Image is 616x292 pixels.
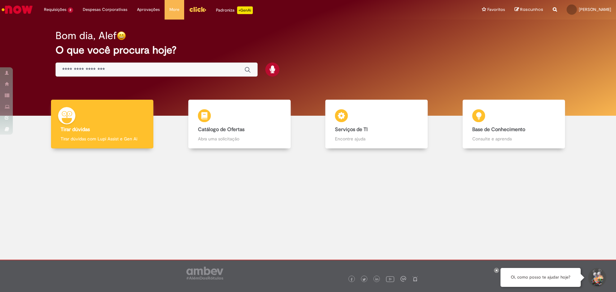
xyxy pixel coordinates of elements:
[375,278,379,281] img: logo_footer_linkedin.png
[386,275,394,283] img: logo_footer_youtube.png
[61,126,90,133] b: Tirar dúvidas
[83,6,127,13] span: Despesas Corporativas
[68,7,73,13] span: 2
[501,268,581,287] div: Oi, como posso te ajudar hoje?
[186,267,223,279] img: logo_footer_ambev_rotulo_gray.png
[363,278,366,281] img: logo_footer_twitter.png
[189,4,206,14] img: click_logo_yellow_360x200.png
[520,6,543,13] span: Rascunhos
[400,276,406,282] img: logo_footer_workplace.png
[44,6,66,13] span: Requisições
[137,6,160,13] span: Aprovações
[472,126,525,133] b: Base de Conhecimento
[472,136,555,142] p: Consulte e aprenda
[198,136,281,142] p: Abra uma solicitação
[61,136,144,142] p: Tirar dúvidas com Lupi Assist e Gen Ai
[1,3,34,16] img: ServiceNow
[216,6,253,14] div: Padroniza
[587,268,606,287] button: Iniciar Conversa de Suporte
[335,136,418,142] p: Encontre ajuda
[308,100,445,149] a: Serviços de TI Encontre ajuda
[237,6,253,14] p: +GenAi
[445,100,583,149] a: Base de Conhecimento Consulte e aprenda
[487,6,505,13] span: Favoritos
[34,100,171,149] a: Tirar dúvidas Tirar dúvidas com Lupi Assist e Gen Ai
[350,278,353,281] img: logo_footer_facebook.png
[579,7,611,12] span: [PERSON_NAME]
[117,31,126,40] img: happy-face.png
[335,126,368,133] b: Serviços de TI
[169,6,179,13] span: More
[198,126,244,133] b: Catálogo de Ofertas
[171,100,308,149] a: Catálogo de Ofertas Abra uma solicitação
[515,7,543,13] a: Rascunhos
[412,276,418,282] img: logo_footer_naosei.png
[56,45,561,56] h2: O que você procura hoje?
[56,30,117,41] h2: Bom dia, Alef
